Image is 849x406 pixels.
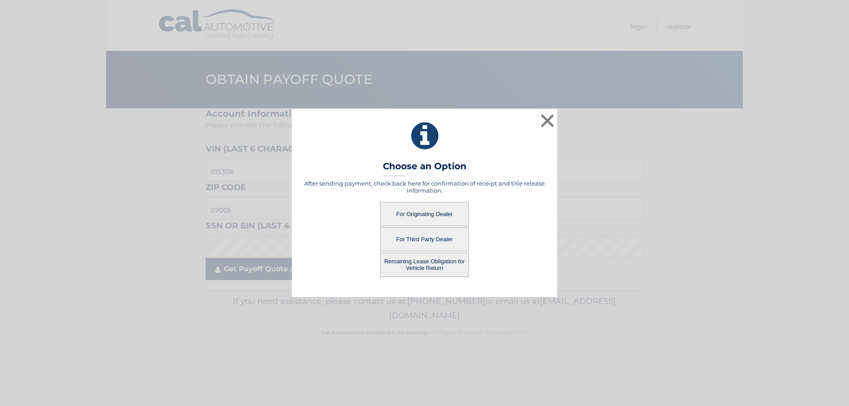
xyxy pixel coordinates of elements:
h3: Choose an Option [383,161,467,176]
button: × [539,112,556,129]
button: For Third Party Dealer [380,227,469,251]
h5: After sending payment, check back here for confirmation of receipt and title release information. [303,180,546,194]
button: For Originating Dealer [380,202,469,226]
button: Remaining Lease Obligation for Vehicle Return [380,253,469,277]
